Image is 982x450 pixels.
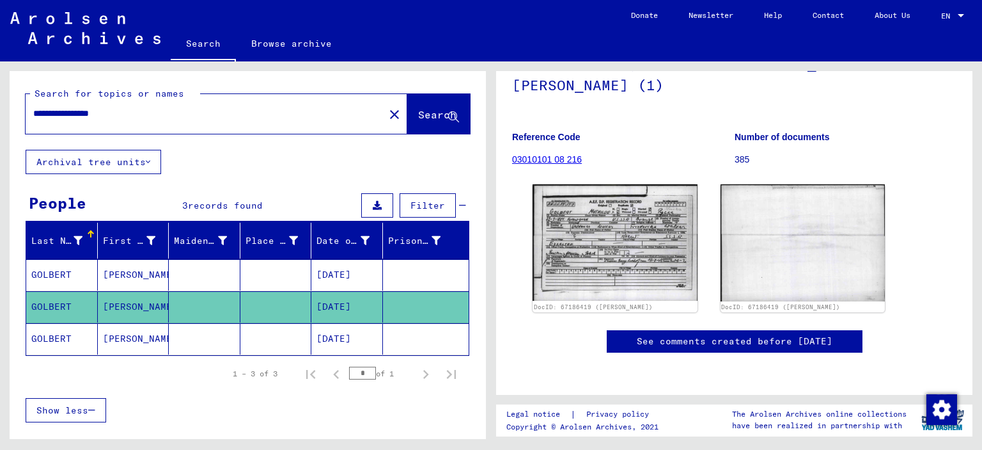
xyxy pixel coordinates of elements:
b: Reference Code [512,132,581,142]
div: Last Name [31,234,82,248]
p: The Arolsen Archives online collections [732,408,907,420]
p: have been realized in partnership with [732,420,907,431]
a: 03010101 08 216 [512,154,582,165]
button: Filter [400,193,456,218]
mat-cell: [PERSON_NAME] [98,259,169,291]
div: Change consent [926,394,956,424]
a: Browse archive [236,28,347,59]
mat-header-cell: Place of Birth [240,223,312,259]
button: Last page [439,361,464,387]
span: Search [418,108,456,121]
button: Show less [26,398,106,422]
button: Search [407,94,470,134]
div: Last Name [31,230,98,251]
img: Arolsen_neg.svg [10,12,160,44]
div: Place of Birth [245,234,299,248]
a: Privacy policy [576,408,664,421]
mat-icon: close [387,107,402,122]
img: 002.jpg [721,184,885,301]
mat-cell: [PERSON_NAME] [98,323,169,355]
div: First Name [103,230,172,251]
div: First Name [103,234,156,248]
mat-cell: [DATE] [311,259,383,291]
div: Date of Birth [316,234,370,248]
mat-header-cell: Date of Birth [311,223,383,259]
div: 1 – 3 of 3 [233,368,277,380]
mat-header-cell: First Name [98,223,169,259]
button: Next page [413,361,439,387]
img: Change consent [926,394,957,425]
button: Clear [382,101,407,127]
div: | [506,408,664,421]
mat-cell: GOLBERT [26,291,98,323]
button: First page [298,361,323,387]
mat-header-cell: Prisoner # [383,223,469,259]
mat-cell: GOLBERT [26,259,98,291]
div: of 1 [349,367,413,380]
div: Maiden Name [174,230,243,251]
span: EN [941,12,955,20]
p: Copyright © Arolsen Archives, 2021 [506,421,664,433]
p: 385 [735,153,956,166]
mat-cell: GOLBERT [26,323,98,355]
a: Legal notice [506,408,570,421]
mat-cell: [DATE] [311,291,383,323]
a: See comments created before [DATE] [637,335,832,348]
a: DocID: 67186419 ([PERSON_NAME]) [721,303,840,310]
span: Filter [410,200,445,211]
div: Date of Birth [316,230,386,251]
div: Maiden Name [174,234,227,248]
b: Number of documents [735,132,830,142]
div: People [29,191,86,214]
a: DocID: 67186419 ([PERSON_NAME]) [534,303,653,310]
mat-cell: [DATE] [311,323,383,355]
span: 3 [182,200,188,211]
mat-cell: [PERSON_NAME] [98,291,169,323]
div: Place of Birth [245,230,315,251]
mat-header-cell: Last Name [26,223,98,259]
mat-label: Search for topics or names [35,88,184,99]
span: records found [188,200,263,211]
span: Show less [36,405,88,416]
img: 001.jpg [533,184,698,301]
button: Previous page [323,361,349,387]
div: Prisoner # [388,234,441,248]
img: yv_logo.png [919,404,967,436]
div: Prisoner # [388,230,457,251]
button: Archival tree units [26,150,161,174]
h1: Folder DP1225, names from [PERSON_NAME] to [PERSON_NAME] (1) [512,35,956,112]
a: Search [171,28,236,61]
mat-header-cell: Maiden Name [169,223,240,259]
